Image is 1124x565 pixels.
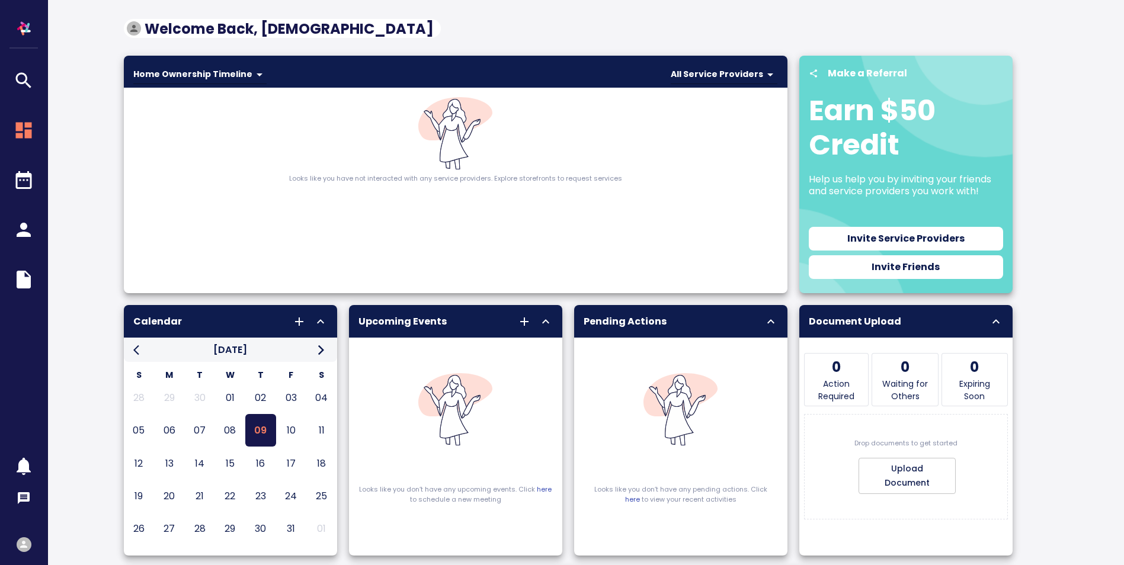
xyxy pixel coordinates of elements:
[945,357,1004,378] p: 0
[245,489,276,503] div: 23
[133,65,267,84] div: Home Ownership Timeline
[149,342,311,357] div: [DATE]
[215,521,245,536] div: 29
[584,314,739,329] p: Pending Actions
[124,390,154,405] div: 28
[124,305,337,338] div: Calendar
[6,455,41,477] span: Notifications
[6,120,41,141] svg: Dashboard
[6,169,41,191] svg: Calendar
[124,456,154,471] div: 12
[276,390,306,405] div: 03
[154,456,184,471] div: 13
[349,305,562,338] div: Upcoming Events
[875,378,935,403] p: Waiting for Others
[184,521,214,536] div: 28
[124,489,154,503] div: 19
[945,378,1004,390] p: Expiring
[872,259,940,275] span: Invite Friends
[6,269,41,290] svg: Documents
[184,390,214,405] div: 30
[215,390,245,405] div: 01
[17,537,31,552] div: Profile
[133,314,263,329] p: Calendar
[808,378,866,403] p: Action Required
[245,521,276,536] div: 30
[805,438,1007,448] p: Drop documents to get started
[124,423,154,438] div: 05
[156,369,182,381] div: M
[6,70,41,91] svg: Marketplace
[154,489,184,503] div: 20
[306,489,337,503] div: 25
[184,423,214,438] div: 07
[809,314,965,329] p: Document Upload
[245,456,276,471] div: 16
[349,484,562,504] p: Looks like you don’t have any upcoming events. Click to schedule a new meeting
[306,390,337,405] div: 04
[574,305,787,338] div: Pending Actions
[276,489,306,503] div: 24
[875,357,935,378] p: 0
[349,338,562,556] div: Calendar
[671,65,777,84] div: All Service Providers
[245,423,276,438] div: 09
[418,97,492,169] img: no result found
[574,338,787,556] div: Calendar
[215,423,245,438] div: 08
[126,369,152,381] div: S
[945,390,1004,403] p: Soon
[133,174,778,184] p: Looks like you have not interacted with any service providers. Explore storefronts to request ser...
[154,390,184,405] div: 29
[217,369,244,381] div: W
[278,369,305,381] div: F
[537,484,552,494] a: here
[215,489,245,503] div: 22
[808,357,866,378] p: 0
[276,456,306,471] div: 17
[124,369,337,545] div: Month View
[843,227,969,251] button: Invite Service Providers
[186,369,213,381] div: T
[418,373,492,445] img: no result found
[17,491,31,509] div: Messages
[643,373,718,445] img: no result found
[809,174,1003,197] p: Help us help you by inviting your friends and service providers you work with!
[625,495,640,504] a: here
[809,94,1003,162] h2: Earn $50 Credit
[799,305,1013,338] div: Document Upload
[154,521,184,536] div: 27
[6,219,41,240] svg: Service Providers
[306,456,337,471] div: 18
[799,338,1013,556] div: Calendar
[859,458,956,494] span: Upload Document
[574,484,787,504] p: Looks like you don’t have any pending actions. Click to view your recent activities
[184,456,214,471] div: 14
[247,369,274,381] div: T
[124,338,337,556] div: Calendar
[847,230,965,247] span: Invite Service Providers
[245,390,276,405] div: 02
[306,423,337,438] div: 11
[828,65,1003,82] h6: Make a Referral
[276,423,306,438] div: 10
[124,521,154,536] div: 26
[358,314,488,329] p: Upcoming Events
[154,423,184,438] div: 06
[137,18,441,39] span: Welcome Back, [DEMOGRAPHIC_DATA]
[306,521,337,536] div: 01
[184,489,214,503] div: 21
[867,255,944,279] button: Invite Friends
[12,17,36,40] img: logo white
[868,461,946,490] span: Upload Document
[215,456,245,471] div: 15
[276,521,306,536] div: 31
[308,369,335,381] div: S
